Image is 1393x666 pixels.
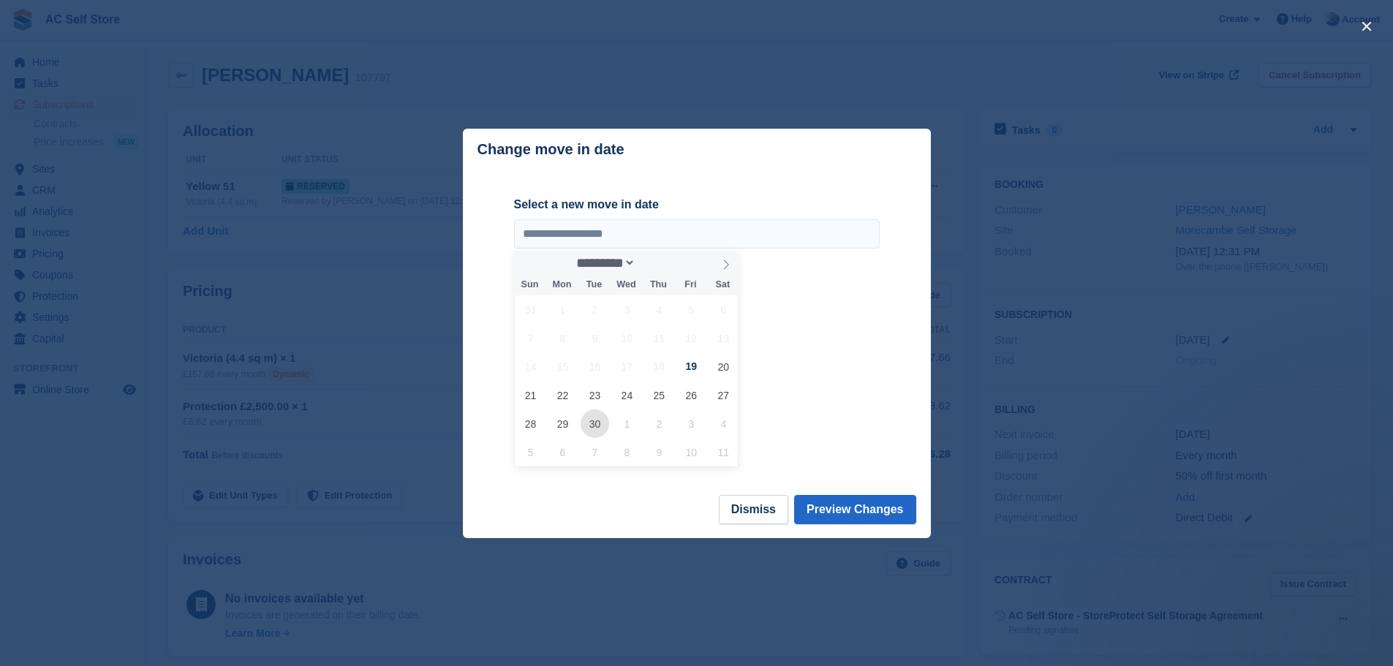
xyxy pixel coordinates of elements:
span: Thu [642,280,674,290]
span: September 21, 2025 [516,381,545,409]
span: September 29, 2025 [548,409,577,438]
span: October 9, 2025 [645,438,673,466]
span: September 17, 2025 [613,352,641,381]
span: September 12, 2025 [677,324,706,352]
span: September 6, 2025 [709,295,738,324]
button: close [1355,15,1378,38]
span: September 23, 2025 [581,381,609,409]
span: October 3, 2025 [677,409,706,438]
span: October 11, 2025 [709,438,738,466]
span: Wed [610,280,642,290]
span: October 4, 2025 [709,409,738,438]
span: September 27, 2025 [709,381,738,409]
span: August 31, 2025 [516,295,545,324]
span: October 2, 2025 [645,409,673,438]
span: September 9, 2025 [581,324,609,352]
span: October 5, 2025 [516,438,545,466]
span: October 6, 2025 [548,438,577,466]
span: Fri [674,280,706,290]
span: Mon [546,280,578,290]
span: September 20, 2025 [709,352,738,381]
span: September 1, 2025 [548,295,577,324]
span: September 28, 2025 [516,409,545,438]
span: October 10, 2025 [677,438,706,466]
p: Change move in date [477,141,624,158]
span: Tue [578,280,610,290]
span: September 24, 2025 [613,381,641,409]
span: September 5, 2025 [677,295,706,324]
span: September 13, 2025 [709,324,738,352]
span: September 25, 2025 [645,381,673,409]
span: September 4, 2025 [645,295,673,324]
span: September 14, 2025 [516,352,545,381]
span: September 7, 2025 [516,324,545,352]
span: September 15, 2025 [548,352,577,381]
span: September 8, 2025 [548,324,577,352]
span: Sat [706,280,739,290]
label: Select a new move in date [514,196,880,213]
span: September 3, 2025 [613,295,641,324]
span: September 26, 2025 [677,381,706,409]
span: September 30, 2025 [581,409,609,438]
span: October 1, 2025 [613,409,641,438]
button: Preview Changes [794,495,916,524]
span: September 16, 2025 [581,352,609,381]
input: Year [635,255,682,270]
select: Month [571,255,635,270]
button: Dismiss [719,495,788,524]
span: October 7, 2025 [581,438,609,466]
span: September 11, 2025 [645,324,673,352]
span: September 19, 2025 [677,352,706,381]
span: September 22, 2025 [548,381,577,409]
span: September 10, 2025 [613,324,641,352]
span: September 2, 2025 [581,295,609,324]
span: Sun [514,280,546,290]
span: October 8, 2025 [613,438,641,466]
span: September 18, 2025 [645,352,673,381]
